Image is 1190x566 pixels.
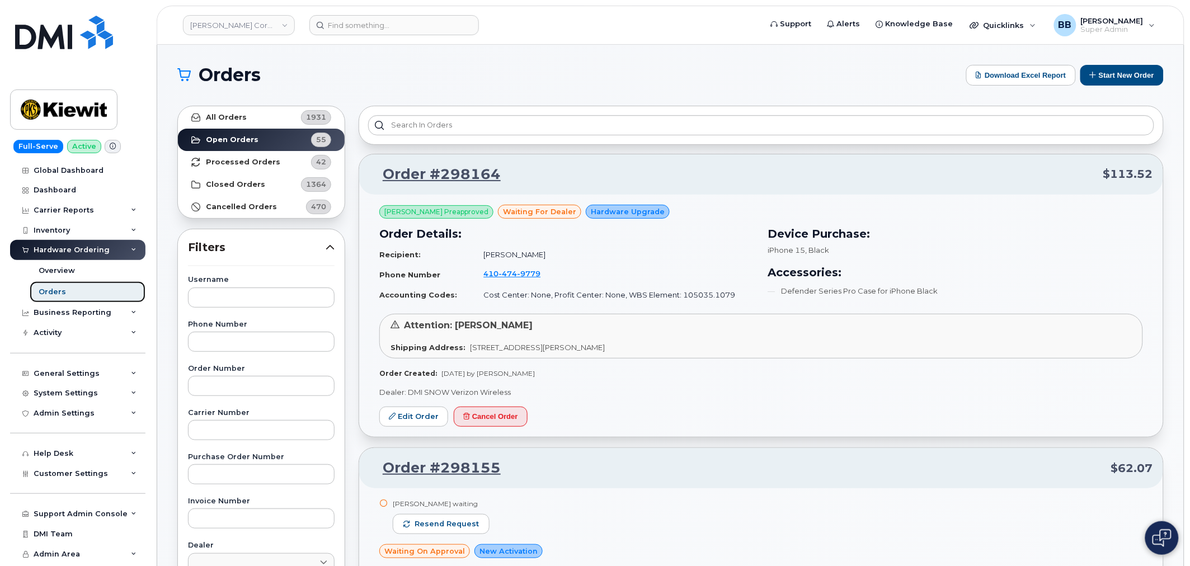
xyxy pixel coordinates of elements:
[384,207,488,217] span: [PERSON_NAME] Preapproved
[768,286,1144,296] li: Defender Series Pro Case for iPhone Black
[368,115,1154,135] input: Search in orders
[768,264,1144,281] h3: Accessories:
[379,270,440,279] strong: Phone Number
[178,151,345,173] a: Processed Orders42
[379,250,421,259] strong: Recipient:
[306,179,326,190] span: 1364
[806,246,830,254] span: , Black
[1080,65,1164,86] button: Start New Order
[517,269,540,278] span: 9779
[591,206,665,217] span: Hardware Upgrade
[384,546,465,556] span: Waiting On Approval
[311,201,326,212] span: 470
[768,246,806,254] span: iPhone 15
[483,269,554,278] a: 4104749779
[188,365,335,372] label: Order Number
[178,129,345,151] a: Open Orders55
[188,276,335,284] label: Username
[188,239,326,256] span: Filters
[391,343,465,352] strong: Shipping Address:
[188,409,335,417] label: Carrier Number
[379,407,448,427] a: Edit Order
[1111,460,1153,477] span: $62.07
[306,112,326,122] span: 1931
[379,387,1143,398] p: Dealer: DMI SNOW Verizon Wireless
[503,206,576,217] span: waiting for dealer
[188,454,335,461] label: Purchase Order Number
[415,519,479,529] span: Resend request
[316,134,326,145] span: 55
[188,542,335,549] label: Dealer
[206,180,265,189] strong: Closed Orders
[206,158,280,167] strong: Processed Orders
[454,407,528,427] button: Cancel Order
[404,320,533,331] span: Attention: [PERSON_NAME]
[369,164,501,185] a: Order #298164
[479,546,538,556] span: New Activation
[441,369,535,378] span: [DATE] by [PERSON_NAME]
[473,245,754,265] td: [PERSON_NAME]
[188,498,335,505] label: Invoice Number
[966,65,1076,86] button: Download Excel Report
[316,157,326,167] span: 42
[1103,166,1153,182] span: $113.52
[206,135,258,144] strong: Open Orders
[473,285,754,305] td: Cost Center: None, Profit Center: None, WBS Element: 105035.1079
[188,321,335,328] label: Phone Number
[498,269,517,278] span: 474
[483,269,540,278] span: 410
[393,499,490,508] div: [PERSON_NAME] waiting
[206,202,277,211] strong: Cancelled Orders
[379,225,755,242] h3: Order Details:
[379,369,437,378] strong: Order Created:
[1153,529,1172,547] img: Open chat
[178,196,345,218] a: Cancelled Orders470
[768,225,1144,242] h3: Device Purchase:
[206,113,247,122] strong: All Orders
[178,173,345,196] a: Closed Orders1364
[393,514,490,534] button: Resend request
[379,290,457,299] strong: Accounting Codes:
[178,106,345,129] a: All Orders1931
[199,67,261,83] span: Orders
[470,343,605,352] span: [STREET_ADDRESS][PERSON_NAME]
[369,458,501,478] a: Order #298155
